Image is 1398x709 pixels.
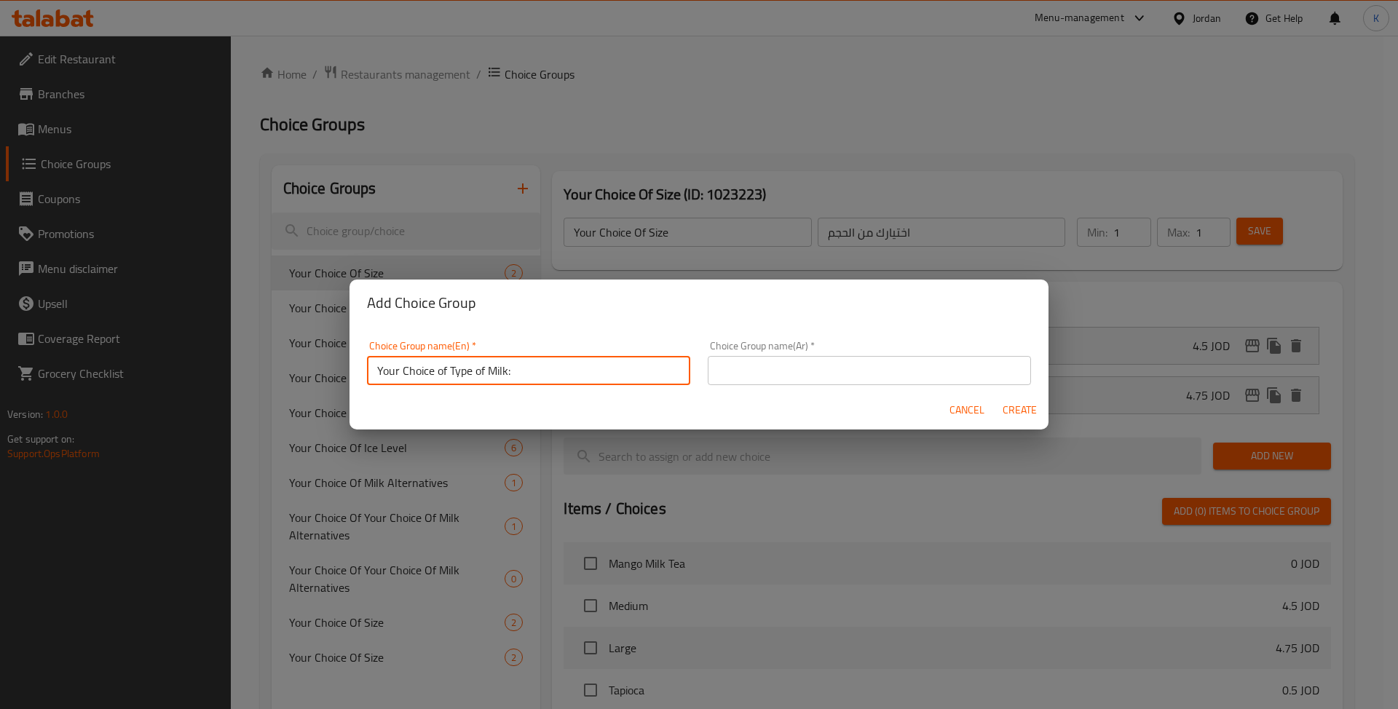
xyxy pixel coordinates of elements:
[944,397,990,424] button: Cancel
[367,291,1031,314] h2: Add Choice Group
[1002,401,1037,419] span: Create
[367,356,690,385] input: Please enter Choice Group name(en)
[949,401,984,419] span: Cancel
[996,397,1043,424] button: Create
[708,356,1031,385] input: Please enter Choice Group name(ar)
